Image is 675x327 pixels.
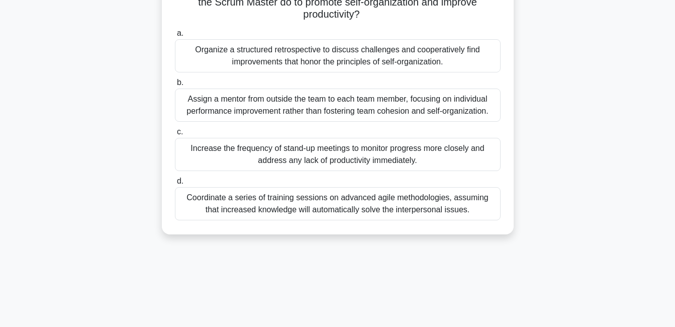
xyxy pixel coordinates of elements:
[175,187,501,220] div: Coordinate a series of training sessions on advanced agile methodologies, assuming that increased...
[177,78,183,87] span: b.
[177,127,183,136] span: c.
[175,89,501,122] div: Assign a mentor from outside the team to each team member, focusing on individual performance imp...
[177,177,183,185] span: d.
[175,39,501,72] div: Organize a structured retrospective to discuss challenges and cooperatively find improvements tha...
[177,29,183,37] span: a.
[175,138,501,171] div: Increase the frequency of stand-up meetings to monitor progress more closely and address any lack...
